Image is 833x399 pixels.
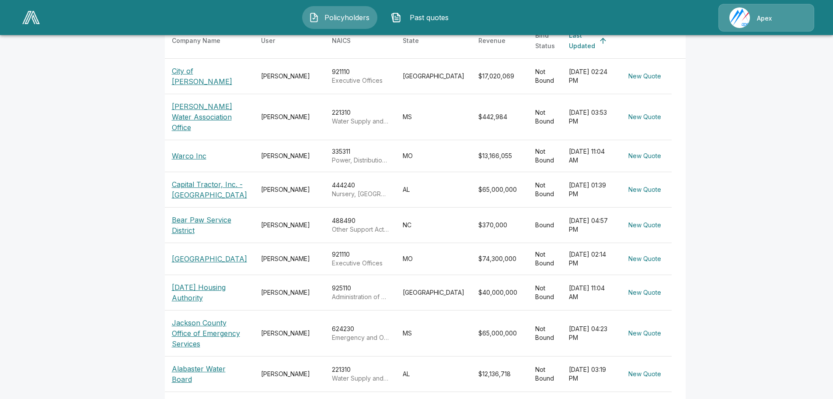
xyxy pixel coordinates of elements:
[261,221,318,230] div: [PERSON_NAME]
[562,94,618,140] td: [DATE] 03:53 PM
[562,172,618,208] td: [DATE] 01:39 PM
[405,12,453,23] span: Past quotes
[471,243,528,275] td: $74,300,000
[396,140,471,172] td: MO
[332,325,389,342] div: 624230
[471,59,528,94] td: $17,020,069
[172,66,247,87] p: City of [PERSON_NAME]
[528,94,562,140] td: Not Bound
[625,325,665,342] button: New Quote
[625,148,665,164] button: New Quote
[562,357,618,392] td: [DATE] 03:19 PM
[309,12,319,23] img: Policyholders Icon
[396,59,471,94] td: [GEOGRAPHIC_DATA]
[625,217,665,233] button: New Quote
[528,275,562,311] td: Not Bound
[528,311,562,357] td: Not Bound
[528,23,562,59] th: Bind Status
[471,275,528,311] td: $40,000,000
[562,208,618,243] td: [DATE] 04:57 PM
[261,152,318,160] div: [PERSON_NAME]
[172,318,247,349] p: Jackson County Office of Emergency Services
[562,311,618,357] td: [DATE] 04:23 PM
[471,140,528,172] td: $13,166,055
[528,59,562,94] td: Not Bound
[332,67,389,85] div: 921110
[396,275,471,311] td: [GEOGRAPHIC_DATA]
[323,12,371,23] span: Policyholders
[332,181,389,198] div: 444240
[562,59,618,94] td: [DATE] 02:24 PM
[332,108,389,126] div: 221310
[261,185,318,194] div: [PERSON_NAME]
[396,208,471,243] td: NC
[391,12,401,23] img: Past quotes Icon
[332,35,351,46] div: NAICS
[172,35,220,46] div: Company Name
[332,225,389,234] p: Other Support Activities for Road Transportation
[332,147,389,165] div: 335311
[625,109,665,125] button: New Quote
[261,370,318,378] div: [PERSON_NAME]
[332,293,389,301] p: Administration of Housing Programs
[562,243,618,275] td: [DATE] 02:14 PM
[172,101,247,133] p: [PERSON_NAME] Water Association Office
[261,113,318,121] div: [PERSON_NAME]
[332,259,389,268] p: Executive Offices
[478,35,505,46] div: Revenue
[261,288,318,297] div: [PERSON_NAME]
[332,76,389,85] p: Executive Offices
[562,275,618,311] td: [DATE] 11:04 AM
[625,366,665,382] button: New Quote
[172,215,247,236] p: Bear Paw Service District
[471,94,528,140] td: $442,984
[562,140,618,172] td: [DATE] 11:04 AM
[332,374,389,383] p: Water Supply and Irrigation Systems
[471,208,528,243] td: $370,000
[569,30,595,51] div: Last Updated
[332,117,389,126] p: Water Supply and Irrigation Systems
[172,151,206,161] p: Warco Inc
[302,6,377,29] button: Policyholders IconPolicyholders
[471,357,528,392] td: $12,136,718
[332,365,389,383] div: 221310
[261,72,318,81] div: [PERSON_NAME]
[332,190,389,198] p: Nursery, [GEOGRAPHIC_DATA], and Farm Supply Retailers
[528,243,562,275] td: Not Bound
[625,182,665,198] button: New Quote
[172,254,247,264] p: [GEOGRAPHIC_DATA]
[528,208,562,243] td: Bound
[471,311,528,357] td: $65,000,000
[332,156,389,165] p: Power, Distribution, and Specialty Transformer Manufacturing
[332,284,389,301] div: 925110
[332,250,389,268] div: 921110
[471,172,528,208] td: $65,000,000
[528,140,562,172] td: Not Bound
[528,357,562,392] td: Not Bound
[384,6,460,29] button: Past quotes IconPast quotes
[332,216,389,234] div: 488490
[261,35,275,46] div: User
[172,364,247,385] p: Alabaster Water Board
[261,329,318,338] div: [PERSON_NAME]
[625,251,665,267] button: New Quote
[396,172,471,208] td: AL
[332,333,389,342] p: Emergency and Other Relief Services
[396,94,471,140] td: MS
[396,311,471,357] td: MS
[528,172,562,208] td: Not Bound
[403,35,419,46] div: State
[261,254,318,263] div: [PERSON_NAME]
[625,285,665,301] button: New Quote
[172,179,247,200] p: Capital Tractor, Inc. - [GEOGRAPHIC_DATA]
[22,11,40,24] img: AA Logo
[172,282,247,303] p: [DATE] Housing Authority
[396,357,471,392] td: AL
[625,68,665,85] button: New Quote
[396,243,471,275] td: MO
